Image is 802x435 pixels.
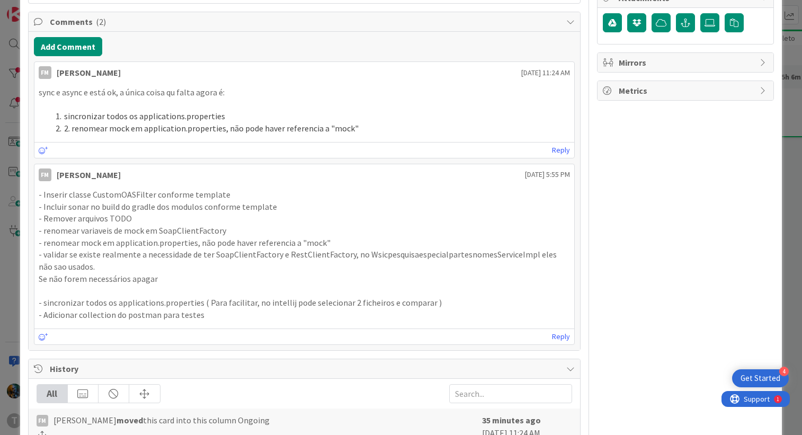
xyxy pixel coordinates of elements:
div: Open Get Started checklist, remaining modules: 4 [732,369,789,387]
li: sincronizar todos os applications.properties [51,110,570,122]
span: Comments [50,15,561,28]
button: Add Comment [34,37,102,56]
div: Get Started [741,373,780,384]
p: - validar se existe realmente a necessidade de ter SoapClientFactory e RestClientFactory, no Wsic... [39,248,570,272]
p: - Incluir sonar no build do gradle dos modulos conforme template [39,201,570,213]
p: - renomear mock em application.properties, não pode haver referencia a "mock" [39,237,570,249]
p: Se não forem necessários apagar [39,273,570,285]
span: History [50,362,561,375]
a: Reply [552,330,570,343]
span: Metrics [619,84,754,97]
span: Support [22,2,48,14]
div: 4 [779,367,789,376]
b: moved [117,415,143,425]
p: sync e async e está ok, a única coisa qu falta agora é: [39,86,570,99]
span: ( 2 ) [96,16,106,27]
li: 2. renomear mock em application.properties, não pode haver referencia a "mock" [51,122,570,135]
div: [PERSON_NAME] [57,66,121,79]
div: FM [37,415,48,427]
p: - renomear variaveis de mock em SoapClientFactory [39,225,570,237]
p: - Remover arquivos TODO [39,212,570,225]
div: 1 [55,4,58,13]
div: All [37,385,68,403]
p: - Inserir classe CustomOASFilter conforme template [39,189,570,201]
span: [DATE] 5:55 PM [525,169,570,180]
p: - sincronizar todos os applications.properties ( Para facilitar, no intellij pode selecionar 2 fi... [39,297,570,309]
span: [PERSON_NAME] this card into this column Ongoing [54,414,270,427]
span: Mirrors [619,56,754,69]
div: FM [39,66,51,79]
span: [DATE] 11:24 AM [521,67,570,78]
p: - Adicionar collection do postman para testes [39,309,570,321]
a: Reply [552,144,570,157]
b: 35 minutes ago [482,415,541,425]
div: [PERSON_NAME] [57,168,121,181]
input: Search... [449,384,572,403]
div: FM [39,168,51,181]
